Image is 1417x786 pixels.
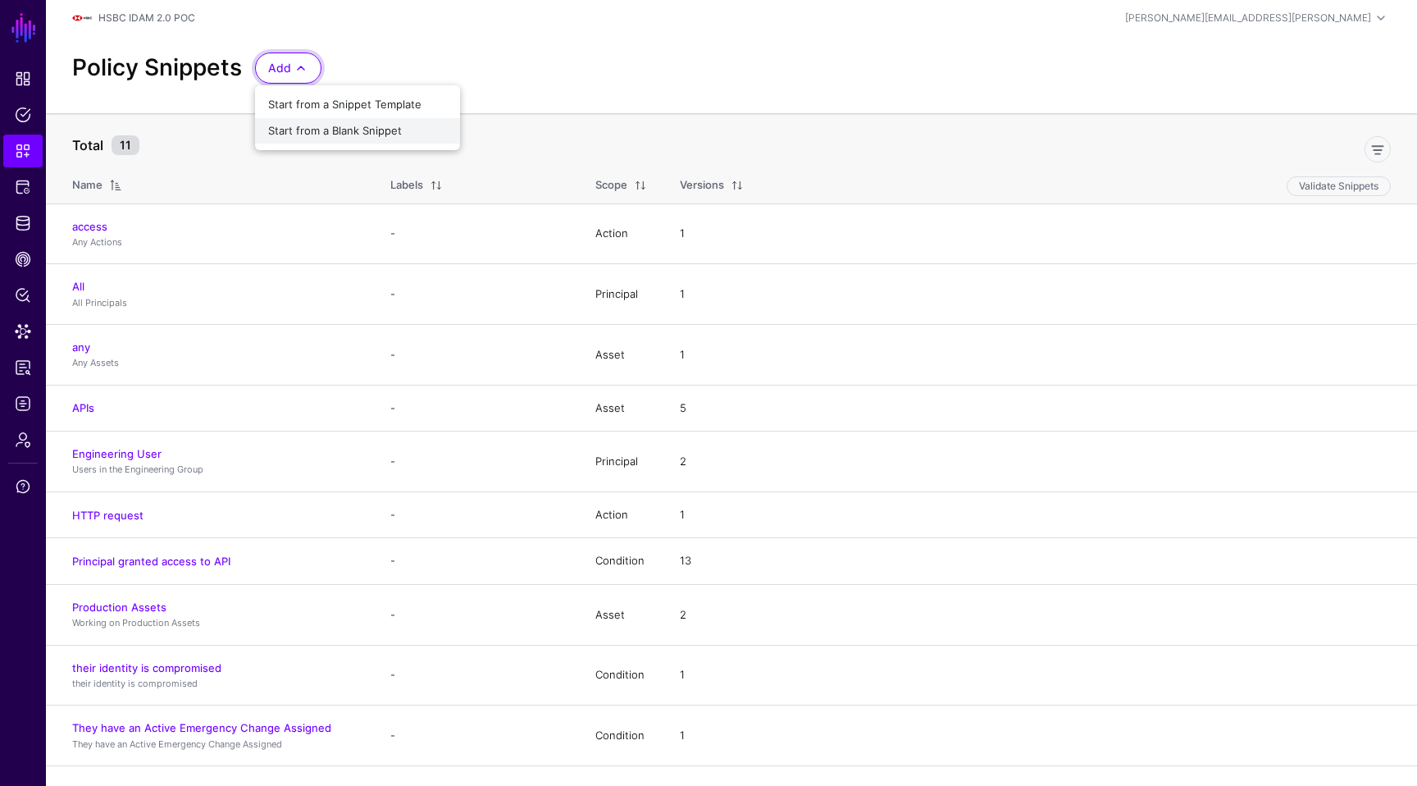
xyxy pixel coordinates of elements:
[374,645,579,706] td: -
[72,509,144,522] a: HTTP request
[579,325,663,386] td: Asset
[72,340,90,354] a: any
[72,661,221,674] a: their identity is compromised
[15,143,31,159] span: Snippets
[374,706,579,766] td: -
[72,8,92,28] img: svg+xml;base64,PD94bWwgdmVyc2lvbj0iMS4wIiBlbmNvZGluZz0idXRmLTgiPz4NCjwhLS0gR2VuZXJhdG9yOiBBZG9iZS...
[3,423,43,456] a: Admin
[15,251,31,267] span: CAEP Hub
[374,325,579,386] td: -
[579,584,663,645] td: Asset
[15,107,31,123] span: Policies
[72,401,94,414] a: APIs
[72,616,358,630] p: Working on Production Assets
[10,10,38,46] a: SGNL
[677,607,690,624] div: 2
[3,243,43,276] a: CAEP Hub
[374,538,579,585] td: -
[1125,11,1371,25] div: [PERSON_NAME][EMAIL_ADDRESS][PERSON_NAME]
[579,538,663,585] td: Condition
[255,92,460,118] button: Start from a Snippet Template
[72,137,103,153] strong: Total
[72,296,358,310] p: All Principals
[3,315,43,348] a: Data Lens
[15,287,31,304] span: Policy Lens
[15,323,31,340] span: Data Lens
[677,507,688,523] div: 1
[374,385,579,432] td: -
[72,220,107,233] a: access
[72,280,84,293] a: All
[677,400,690,417] div: 5
[268,124,402,137] span: Start from a Blank Snippet
[268,59,291,77] span: Add
[579,706,663,766] td: Condition
[374,491,579,538] td: -
[579,385,663,432] td: Asset
[3,135,43,167] a: Snippets
[72,601,166,614] a: Production Assets
[72,447,162,460] a: Engineering User
[72,356,358,370] p: Any Assets
[374,264,579,325] td: -
[15,359,31,376] span: Reports
[255,118,460,144] button: Start from a Blank Snippet
[677,286,688,303] div: 1
[579,491,663,538] td: Action
[677,454,690,470] div: 2
[98,11,195,24] a: HSBC IDAM 2.0 POC
[3,207,43,240] a: Identity Data Fabric
[374,432,579,492] td: -
[72,721,331,734] a: They have an Active Emergency Change Assigned
[3,98,43,131] a: Policies
[579,645,663,706] td: Condition
[390,177,423,194] div: Labels
[677,667,688,683] div: 1
[72,177,103,194] div: Name
[1287,176,1391,196] button: Validate Snippets
[15,215,31,231] span: Identity Data Fabric
[72,463,358,477] p: Users in the Engineering Group
[72,54,242,82] h2: Policy Snippets
[3,279,43,312] a: Policy Lens
[3,387,43,420] a: Logs
[72,555,230,568] a: Principal granted access to API
[374,584,579,645] td: -
[15,432,31,448] span: Admin
[677,226,688,242] div: 1
[677,553,695,569] div: 13
[15,71,31,87] span: Dashboard
[3,62,43,95] a: Dashboard
[15,395,31,412] span: Logs
[595,177,627,194] div: Scope
[677,728,688,744] div: 1
[3,171,43,203] a: Protected Systems
[374,203,579,264] td: -
[680,177,724,194] div: Versions
[579,203,663,264] td: Action
[579,264,663,325] td: Principal
[15,179,31,195] span: Protected Systems
[15,478,31,495] span: Support
[3,351,43,384] a: Reports
[72,738,358,752] p: They have an Active Emergency Change Assigned
[72,235,358,249] p: Any Actions
[72,677,358,691] p: their identity is compromised
[112,135,139,155] small: 11
[677,347,688,363] div: 1
[579,432,663,492] td: Principal
[268,98,421,111] span: Start from a Snippet Template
